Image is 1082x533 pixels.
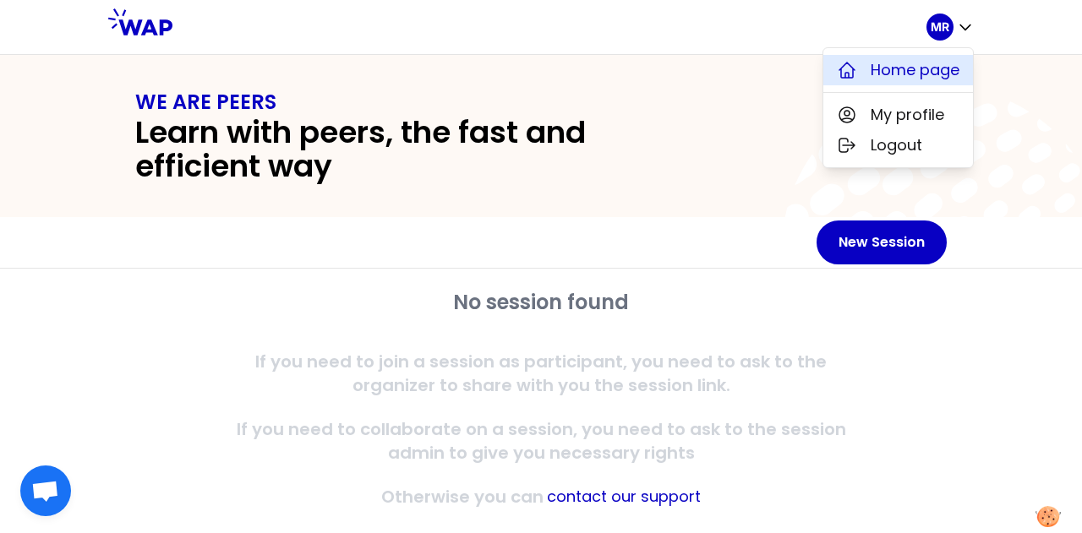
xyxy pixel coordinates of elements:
button: contact our support [547,485,701,509]
span: My profile [871,103,944,127]
h1: WE ARE PEERS [135,89,947,116]
button: MR [926,14,974,41]
div: MR [822,47,974,168]
h2: Learn with peers, the fast and efficient way [135,116,703,183]
p: If you need to collaborate on a session, you need to ask to the session admin to give you necessa... [216,417,866,465]
div: Open chat [20,465,71,516]
p: MR [931,19,949,35]
h2: No session found [216,289,866,316]
span: Logout [871,133,922,157]
span: Home page [871,58,959,82]
p: Otherwise you can [381,485,544,509]
p: If you need to join a session as participant, you need to ask to the organizer to share with you ... [216,350,866,397]
button: New Session [817,220,947,264]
